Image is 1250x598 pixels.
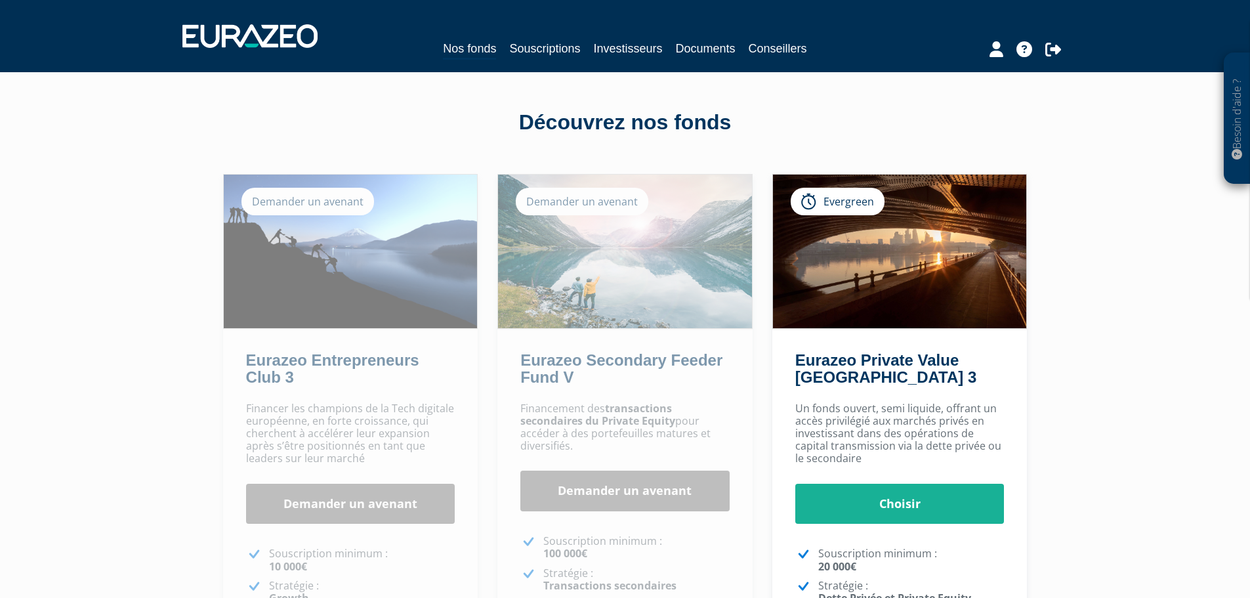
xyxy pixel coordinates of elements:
p: Stratégie : [543,567,730,592]
a: Demander un avenant [246,484,455,524]
strong: Transactions secondaires [543,578,677,593]
strong: 20 000€ [818,559,856,574]
div: Evergreen [791,188,885,215]
a: Conseillers [749,39,807,58]
a: Eurazeo Secondary Feeder Fund V [520,351,722,386]
p: Souscription minimum : [543,535,730,560]
img: 1732889491-logotype_eurazeo_blanc_rvb.png [182,24,318,48]
a: Nos fonds [443,39,496,60]
p: Financer les champions de la Tech digitale européenne, en forte croissance, qui cherchent à accél... [246,402,455,465]
p: Financement des pour accéder à des portefeuilles matures et diversifiés. [520,402,730,453]
p: Souscription minimum : [818,547,1005,572]
img: Eurazeo Entrepreneurs Club 3 [224,175,478,328]
img: Eurazeo Private Value Europe 3 [773,175,1027,328]
div: Demander un avenant [516,188,648,215]
strong: transactions secondaires du Private Equity [520,401,675,428]
strong: 10 000€ [269,559,307,574]
a: Demander un avenant [520,471,730,511]
p: Souscription minimum : [269,547,455,572]
strong: 100 000€ [543,546,587,561]
div: Demander un avenant [241,188,374,215]
a: Souscriptions [509,39,580,58]
a: Documents [676,39,736,58]
div: Découvrez nos fonds [251,108,999,138]
img: Eurazeo Secondary Feeder Fund V [498,175,752,328]
a: Eurazeo Private Value [GEOGRAPHIC_DATA] 3 [795,351,976,386]
a: Investisseurs [593,39,662,58]
p: Besoin d'aide ? [1230,60,1245,178]
p: Un fonds ouvert, semi liquide, offrant un accès privilégié aux marchés privés en investissant dan... [795,402,1005,465]
a: Eurazeo Entrepreneurs Club 3 [246,351,419,386]
a: Choisir [795,484,1005,524]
